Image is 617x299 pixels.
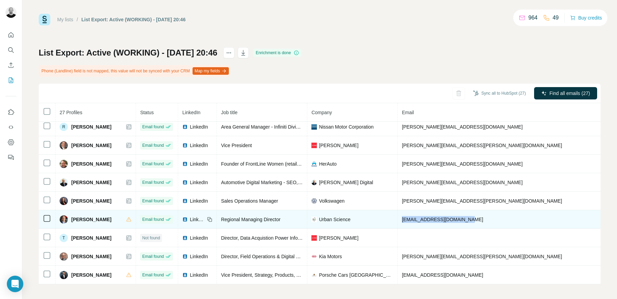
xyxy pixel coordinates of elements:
button: Enrich CSV [5,59,16,71]
img: company-logo [311,254,317,259]
img: LinkedIn logo [182,198,188,204]
span: LinkedIn [190,179,208,186]
span: Email found [142,253,164,260]
span: LinkedIn [182,110,200,115]
h1: List Export: Active (WORKING) - [DATE] 20:46 [39,47,217,58]
span: HerAuto [319,160,336,167]
img: Surfe Logo [39,14,50,25]
span: [PERSON_NAME] [71,253,111,260]
span: [PERSON_NAME] [71,272,111,278]
span: [PERSON_NAME] [319,142,358,149]
span: [PERSON_NAME] [71,160,111,167]
span: Sales Operations Manager [221,198,278,204]
span: Director, Field Operations & Digital Sales [221,254,308,259]
span: LinkedIn [190,216,205,223]
div: List Export: Active (WORKING) - [DATE] 20:46 [82,16,186,23]
span: [PERSON_NAME] [71,123,111,130]
span: LinkedIn [190,253,208,260]
img: Avatar [60,178,68,187]
span: LinkedIn [190,272,208,278]
img: company-logo [311,272,317,278]
span: Porsche Cars [GEOGRAPHIC_DATA] [319,272,393,278]
span: Email found [142,272,164,278]
img: LinkedIn logo [182,235,188,241]
span: Founder of FrontLine Women (retail auto) [221,161,309,167]
button: Sync all to HubSpot (27) [468,88,531,98]
button: My lists [5,74,16,86]
span: [PERSON_NAME] [319,235,358,241]
span: Director, Data Acquistion Power Information Network [221,235,333,241]
span: Email found [142,161,164,167]
div: T [60,234,68,242]
img: Avatar [5,7,16,18]
p: 964 [528,14,538,22]
span: Email found [142,179,164,186]
a: My lists [57,17,73,22]
img: LinkedIn logo [182,124,188,130]
span: Vice President [221,143,252,148]
span: [PERSON_NAME][EMAIL_ADDRESS][PERSON_NAME][DOMAIN_NAME] [402,143,562,148]
button: Feedback [5,151,16,164]
button: Dashboard [5,136,16,148]
img: company-logo [311,143,317,148]
span: LinkedIn [190,142,208,149]
div: R [60,123,68,131]
button: actions [223,47,234,58]
span: [EMAIL_ADDRESS][DOMAIN_NAME] [402,272,483,278]
span: Email found [142,198,164,204]
span: [PERSON_NAME][EMAIL_ADDRESS][DOMAIN_NAME] [402,161,522,167]
img: Avatar [60,215,68,224]
img: LinkedIn logo [182,180,188,185]
span: Company [311,110,332,115]
img: Avatar [60,160,68,168]
span: Nissan Motor Corporation [319,123,374,130]
span: 27 Profiles [60,110,82,115]
span: Find all emails (27) [550,90,590,97]
img: company-logo [311,217,317,222]
button: Search [5,44,16,56]
span: Email [402,110,414,115]
span: [PERSON_NAME][EMAIL_ADDRESS][PERSON_NAME][DOMAIN_NAME] [402,254,562,259]
button: Quick start [5,29,16,41]
span: [PERSON_NAME] Digital [319,179,373,186]
img: company-logo [311,198,317,204]
span: [PERSON_NAME] [71,216,111,223]
img: company-logo [311,180,317,185]
span: Regional Managing Director [221,217,281,222]
span: [PERSON_NAME][EMAIL_ADDRESS][DOMAIN_NAME] [402,124,522,130]
li: / [77,16,78,23]
span: Not found [142,235,160,241]
span: LinkedIn [190,160,208,167]
div: Phone (Landline) field is not mapped, this value will not be synced with your CRM [39,65,230,77]
button: Use Surfe API [5,121,16,133]
span: Email found [142,142,164,148]
span: Automotive Digital Marketing - SEO, Social Media, Email, SMS, Website Updating and More. [221,180,418,185]
img: Avatar [60,197,68,205]
span: [PERSON_NAME] [71,142,111,149]
img: company-logo [311,161,317,167]
div: Enrichment is done [254,49,301,57]
p: 49 [553,14,559,22]
span: [PERSON_NAME][EMAIL_ADDRESS][PERSON_NAME][DOMAIN_NAME] [402,198,562,204]
span: Urban Science [319,216,350,223]
span: Email found [142,124,164,130]
span: LinkedIn [190,198,208,204]
span: Kia Motors [319,253,342,260]
span: Status [140,110,154,115]
span: [PERSON_NAME] [71,198,111,204]
img: Avatar [60,141,68,149]
img: LinkedIn logo [182,161,188,167]
img: company-logo [311,124,317,130]
span: Area General Manager - Infiniti Division [221,124,305,130]
img: company-logo [311,235,317,241]
span: [PERSON_NAME] [71,235,111,241]
img: LinkedIn logo [182,254,188,259]
button: Use Surfe on LinkedIn [5,106,16,118]
button: Find all emails (27) [534,87,597,99]
img: LinkedIn logo [182,217,188,222]
span: Volkswagen [319,198,345,204]
img: LinkedIn logo [182,143,188,148]
button: Map my fields [193,67,229,75]
img: Avatar [60,252,68,261]
button: Buy credits [570,13,602,23]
